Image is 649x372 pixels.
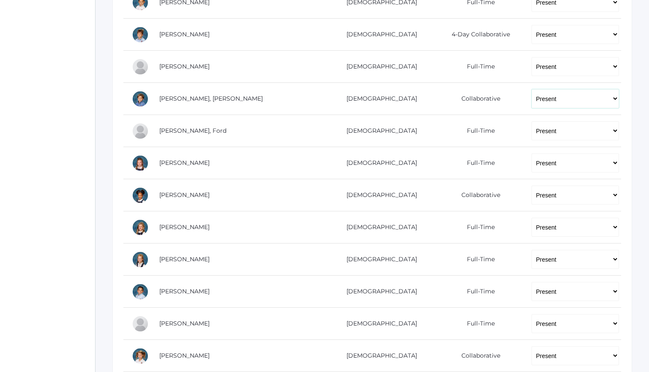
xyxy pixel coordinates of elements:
td: [DEMOGRAPHIC_DATA] [325,51,432,83]
a: [PERSON_NAME] [159,352,210,359]
td: Full-Time [432,243,524,276]
a: [PERSON_NAME] [159,255,210,263]
td: [DEMOGRAPHIC_DATA] [325,147,432,179]
td: [DEMOGRAPHIC_DATA] [325,115,432,147]
div: Obadiah Bradley [132,26,149,43]
a: [PERSON_NAME] [159,63,210,70]
td: [DEMOGRAPHIC_DATA] [325,19,432,51]
a: [PERSON_NAME] [159,191,210,199]
div: Austen Crosby [132,90,149,107]
div: Gracelyn Lavallee [132,219,149,236]
div: Hazel Porter [132,251,149,268]
td: Collaborative [432,179,524,211]
div: Lyla Foster [132,155,149,172]
td: [DEMOGRAPHIC_DATA] [325,308,432,340]
a: [PERSON_NAME] [159,320,210,327]
td: Full-Time [432,276,524,308]
td: Full-Time [432,308,524,340]
div: Crue Harris [132,187,149,204]
td: 4-Day Collaborative [432,19,524,51]
div: Chloé Noëlle Cope [132,58,149,75]
td: Full-Time [432,147,524,179]
td: [DEMOGRAPHIC_DATA] [325,83,432,115]
div: Noah Rosas [132,283,149,300]
td: [DEMOGRAPHIC_DATA] [325,179,432,211]
td: [DEMOGRAPHIC_DATA] [325,243,432,276]
td: [DEMOGRAPHIC_DATA] [325,276,432,308]
a: [PERSON_NAME] [159,159,210,167]
div: Ford Ferris [132,123,149,139]
a: [PERSON_NAME], Ford [159,127,226,134]
div: Kiana Taylor [132,347,149,364]
div: Oliver Smith [132,315,149,332]
td: Full-Time [432,211,524,243]
td: [DEMOGRAPHIC_DATA] [325,211,432,243]
a: [PERSON_NAME] [159,287,210,295]
td: Full-Time [432,51,524,83]
td: Full-Time [432,115,524,147]
td: [DEMOGRAPHIC_DATA] [325,340,432,372]
td: Collaborative [432,83,524,115]
a: [PERSON_NAME] [159,30,210,38]
a: [PERSON_NAME], [PERSON_NAME] [159,95,263,102]
td: Collaborative [432,340,524,372]
a: [PERSON_NAME] [159,223,210,231]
